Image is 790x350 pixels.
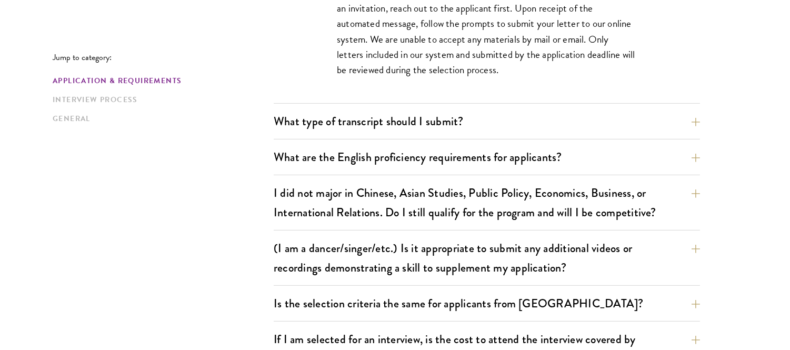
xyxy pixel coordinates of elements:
[53,53,274,62] p: Jump to category:
[53,75,267,86] a: Application & Requirements
[274,145,700,169] button: What are the English proficiency requirements for applicants?
[53,113,267,124] a: General
[274,292,700,315] button: Is the selection criteria the same for applicants from [GEOGRAPHIC_DATA]?
[53,94,267,105] a: Interview Process
[274,236,700,279] button: (I am a dancer/singer/etc.) Is it appropriate to submit any additional videos or recordings demon...
[274,181,700,224] button: I did not major in Chinese, Asian Studies, Public Policy, Economics, Business, or International R...
[274,109,700,133] button: What type of transcript should I submit?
